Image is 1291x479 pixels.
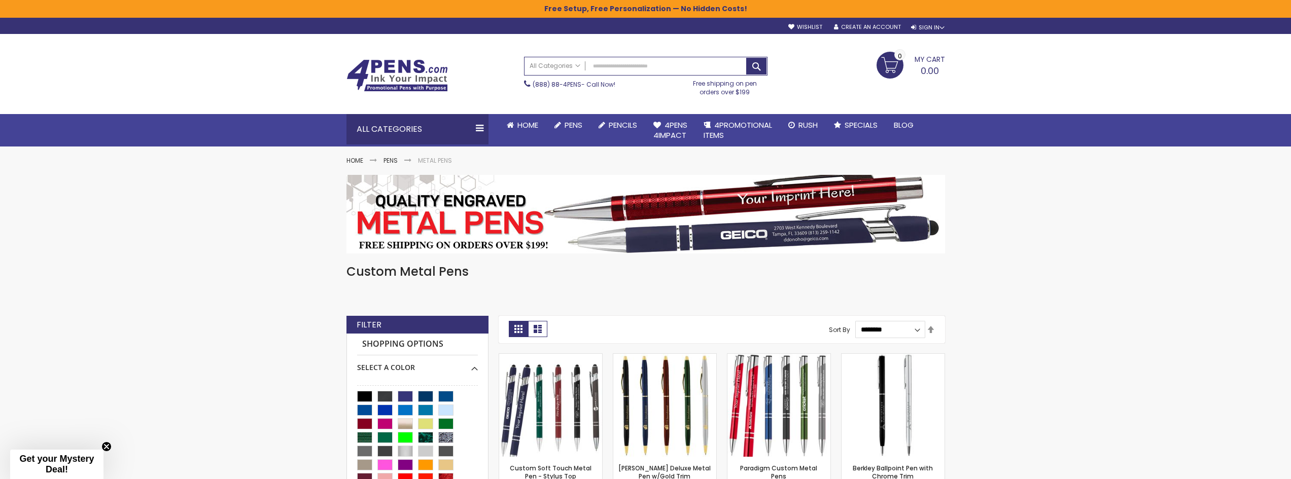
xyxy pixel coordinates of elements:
a: Rush [780,114,826,136]
strong: Shopping Options [357,334,478,355]
span: - Call Now! [533,80,615,89]
span: Home [517,120,538,130]
a: Custom Soft Touch Metal Pen - Stylus Top [499,353,602,362]
a: Pens [546,114,590,136]
a: Pencils [590,114,645,136]
a: Blog [886,114,922,136]
strong: Filter [357,319,381,330]
div: Select A Color [357,355,478,373]
img: 4Pens Custom Pens and Promotional Products [346,59,448,92]
strong: Metal Pens [418,156,452,165]
span: Specials [845,120,878,130]
span: Pens [565,120,582,130]
a: Specials [826,114,886,136]
span: Pencils [609,120,637,130]
a: Create an Account [834,23,901,31]
a: (888) 88-4PENS [533,80,581,89]
a: Wishlist [788,23,822,31]
a: Home [346,156,363,165]
a: All Categories [525,57,585,74]
img: Berkley Ballpoint Pen with Chrome Trim [842,354,945,457]
img: Cooper Deluxe Metal Pen w/Gold Trim [613,354,716,457]
a: 4Pens4impact [645,114,695,147]
strong: Grid [509,321,528,337]
a: 0.00 0 [877,52,945,77]
a: Paradigm Plus Custom Metal Pens [727,353,830,362]
img: Paradigm Plus Custom Metal Pens [727,354,830,457]
span: 4Pens 4impact [653,120,687,140]
h1: Custom Metal Pens [346,264,945,280]
div: Sign In [911,24,945,31]
img: Metal Pens [346,175,945,253]
a: 4PROMOTIONALITEMS [695,114,780,147]
span: 4PROMOTIONAL ITEMS [704,120,772,140]
a: Pens [383,156,398,165]
span: All Categories [530,62,580,70]
span: 0.00 [921,64,939,77]
a: Home [499,114,546,136]
span: 0 [898,51,902,61]
span: Get your Mystery Deal! [19,454,94,474]
button: Close teaser [101,441,112,452]
a: Berkley Ballpoint Pen with Chrome Trim [842,353,945,362]
div: Get your Mystery Deal!Close teaser [10,450,103,479]
div: Free shipping on pen orders over $199 [682,76,767,96]
div: All Categories [346,114,489,144]
label: Sort By [829,325,850,334]
span: Rush [798,120,818,130]
img: Custom Soft Touch Metal Pen - Stylus Top [499,354,602,457]
span: Blog [894,120,914,130]
a: Cooper Deluxe Metal Pen w/Gold Trim [613,353,716,362]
